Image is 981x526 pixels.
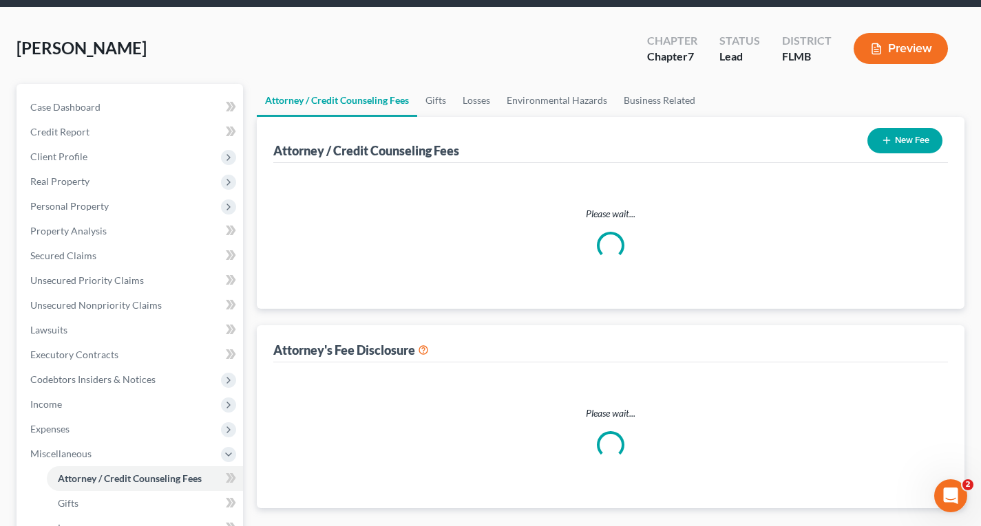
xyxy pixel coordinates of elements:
span: Lawsuits [30,324,67,336]
a: Secured Claims [19,243,243,268]
div: District [782,33,832,49]
div: Lead [719,49,760,65]
span: Client Profile [30,151,87,162]
a: Environmental Hazards [498,84,615,117]
span: 2 [962,479,973,490]
a: Credit Report [19,120,243,144]
a: Losses [454,84,498,117]
span: Unsecured Priority Claims [30,274,144,286]
div: Attorney's Fee Disclosure [273,342,429,358]
p: Please wait... [284,207,937,221]
a: Gifts [417,84,454,117]
span: Codebtors Insiders & Notices [30,373,156,385]
a: Attorney / Credit Counseling Fees [47,466,243,491]
span: Credit Report [30,126,89,138]
span: Expenses [30,423,70,435]
a: Case Dashboard [19,95,243,120]
div: FLMB [782,49,832,65]
span: Real Property [30,175,89,187]
div: Attorney / Credit Counseling Fees [273,142,459,159]
div: Status [719,33,760,49]
span: Unsecured Nonpriority Claims [30,299,162,311]
a: Attorney / Credit Counseling Fees [257,84,417,117]
a: Gifts [47,491,243,516]
a: Business Related [615,84,704,117]
a: Unsecured Priority Claims [19,268,243,293]
span: Miscellaneous [30,448,92,459]
div: Chapter [647,49,697,65]
button: Preview [854,33,948,64]
span: Income [30,398,62,410]
a: Lawsuits [19,318,243,342]
span: Executory Contracts [30,349,118,360]
a: Executory Contracts [19,342,243,367]
span: Gifts [58,497,78,509]
span: Case Dashboard [30,101,101,113]
iframe: Intercom live chat [934,479,967,512]
span: 7 [688,50,694,63]
a: Property Analysis [19,219,243,243]
div: Chapter [647,33,697,49]
button: New Fee [867,128,942,153]
span: [PERSON_NAME] [17,38,147,58]
span: Attorney / Credit Counseling Fees [58,472,202,484]
span: Property Analysis [30,225,107,237]
span: Secured Claims [30,250,96,261]
a: Unsecured Nonpriority Claims [19,293,243,318]
span: Personal Property [30,200,109,212]
p: Please wait... [284,406,937,420]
